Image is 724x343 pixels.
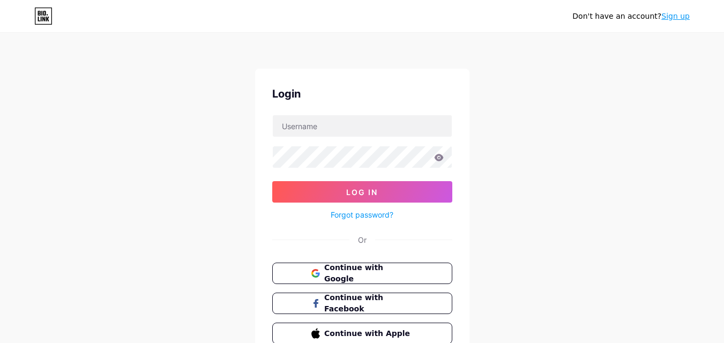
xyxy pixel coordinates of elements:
[272,181,452,203] button: Log In
[272,263,452,284] button: Continue with Google
[324,328,413,339] span: Continue with Apple
[272,293,452,314] button: Continue with Facebook
[272,86,452,102] div: Login
[324,262,413,285] span: Continue with Google
[572,11,690,22] div: Don't have an account?
[324,292,413,315] span: Continue with Facebook
[346,188,378,197] span: Log In
[358,234,367,245] div: Or
[331,209,393,220] a: Forgot password?
[661,12,690,20] a: Sign up
[273,115,452,137] input: Username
